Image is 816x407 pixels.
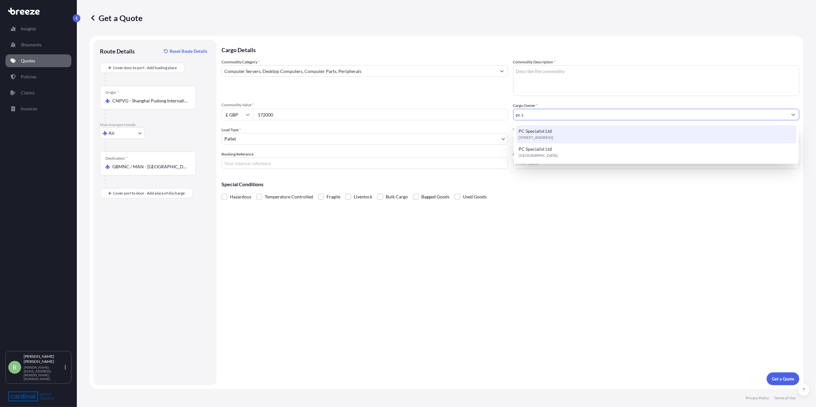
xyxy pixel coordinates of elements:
p: Reset Route Details [170,48,207,54]
button: Select transport [100,127,145,139]
div: Destination [105,156,128,161]
span: Livestock [354,192,372,202]
p: Get a Quote [772,376,794,382]
p: Invoices [21,106,37,112]
p: Cargo Details [222,40,799,59]
label: Commodity Description [513,59,556,65]
span: [STREET_ADDRESS] [519,134,553,141]
span: Air [109,130,115,136]
span: Bagged Goods [421,192,449,202]
p: Quotes [21,58,35,64]
span: Bulk Cargo [386,192,408,202]
p: Main transport mode [100,122,210,127]
p: Insights [21,26,36,32]
span: Hazardous [230,192,251,202]
p: Terms of Use [774,395,796,401]
span: Freight Cost [513,127,800,132]
label: Booking Reference [222,151,254,157]
input: Full name [513,109,788,120]
p: [PERSON_NAME][EMAIL_ADDRESS][PERSON_NAME][DOMAIN_NAME] [24,365,63,381]
span: Pallet [224,136,236,142]
p: Route Details [100,47,135,55]
span: Load Type [222,127,241,133]
div: Suggestions [516,125,796,161]
label: Flight Number [513,151,537,157]
span: Commodity Value [222,102,508,108]
input: Type amount [254,109,508,120]
span: Fragile [327,192,340,202]
span: R [13,364,17,371]
p: Claims [21,90,35,96]
button: Show suggestions [496,65,508,77]
p: Policies [21,74,36,80]
span: Cover port to door - Add place of discharge [113,190,185,196]
span: PC Specialist Ltd [519,146,552,152]
p: Special Conditions [222,182,799,187]
label: Commodity Category [222,59,260,65]
span: PC Specialist Ltd [519,128,552,134]
input: Enter name [513,157,800,169]
label: Cargo Owner [513,102,538,109]
input: Destination [112,164,188,170]
p: Shipments [21,42,42,48]
button: Show suggestions [788,109,799,120]
span: Used Goods [463,192,487,202]
img: organization-logo [8,391,54,402]
p: Privacy Policy [746,395,769,401]
input: Origin [112,98,188,104]
div: Origin [105,90,119,95]
p: Get a Quote [90,13,142,23]
p: [PERSON_NAME] [PERSON_NAME] [24,354,63,364]
span: [GEOGRAPHIC_DATA] [519,152,558,159]
input: Your internal reference [222,157,508,169]
input: Select a commodity type [222,65,496,77]
span: Cover door to port - Add loading place [113,65,177,71]
span: Temperature Controlled [265,192,313,202]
